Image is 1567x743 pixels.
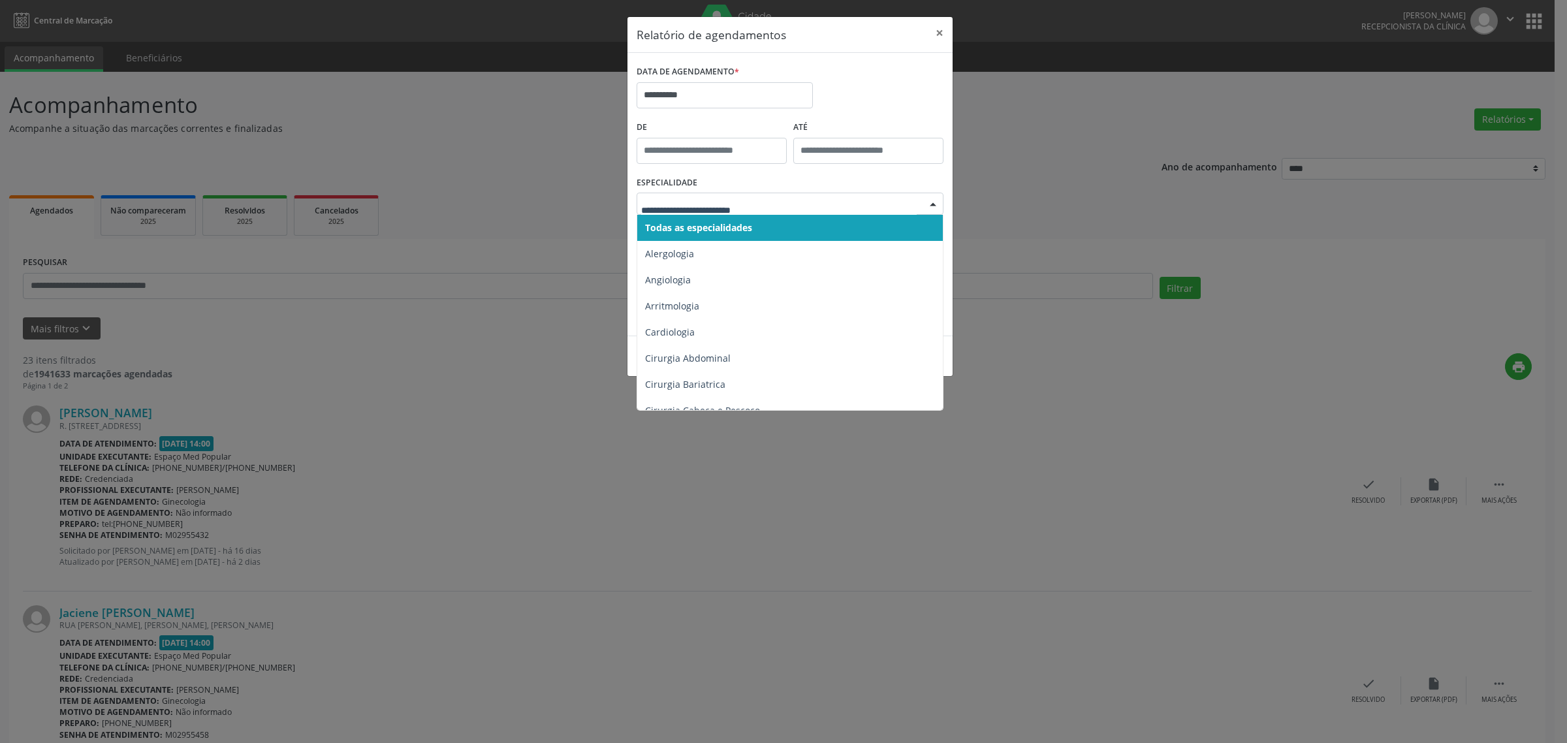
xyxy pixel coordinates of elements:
span: Angiologia [645,274,691,286]
span: Todas as especialidades [645,221,752,234]
button: Close [926,17,953,49]
span: Cirurgia Bariatrica [645,378,725,390]
span: Arritmologia [645,300,699,312]
span: Cirurgia Cabeça e Pescoço [645,404,760,417]
label: DATA DE AGENDAMENTO [637,62,739,82]
h5: Relatório de agendamentos [637,26,786,43]
span: Cardiologia [645,326,695,338]
label: ESPECIALIDADE [637,173,697,193]
span: Alergologia [645,247,694,260]
label: De [637,118,787,138]
label: ATÉ [793,118,943,138]
span: Cirurgia Abdominal [645,352,731,364]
